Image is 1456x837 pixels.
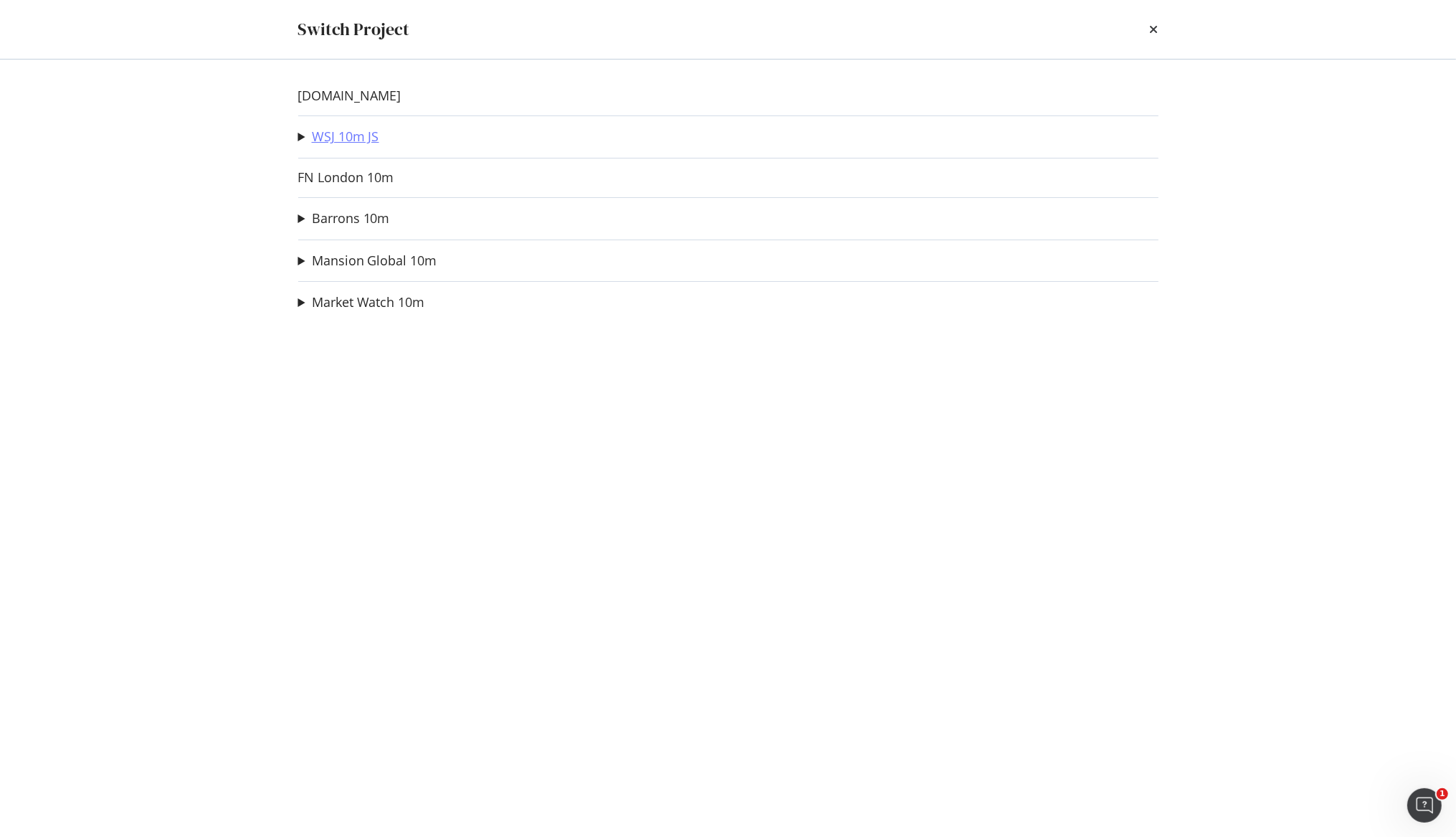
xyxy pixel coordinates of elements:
[1150,17,1158,42] div: times
[298,209,390,228] summary: Barrons 10m
[312,211,390,226] a: Barrons 10m
[1437,788,1448,800] span: 1
[298,293,425,312] summary: Market Watch 10m
[312,295,425,310] a: Market Watch 10m
[298,128,379,146] summary: WSJ 10m JS
[298,252,437,270] summary: Mansion Global 10m
[298,170,394,185] a: FN London 10m
[312,253,437,268] a: Mansion Global 10m
[312,129,379,144] a: WSJ 10m JS
[298,17,410,42] div: Switch Project
[298,88,401,103] a: [DOMAIN_NAME]
[1407,788,1442,823] iframe: Intercom live chat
